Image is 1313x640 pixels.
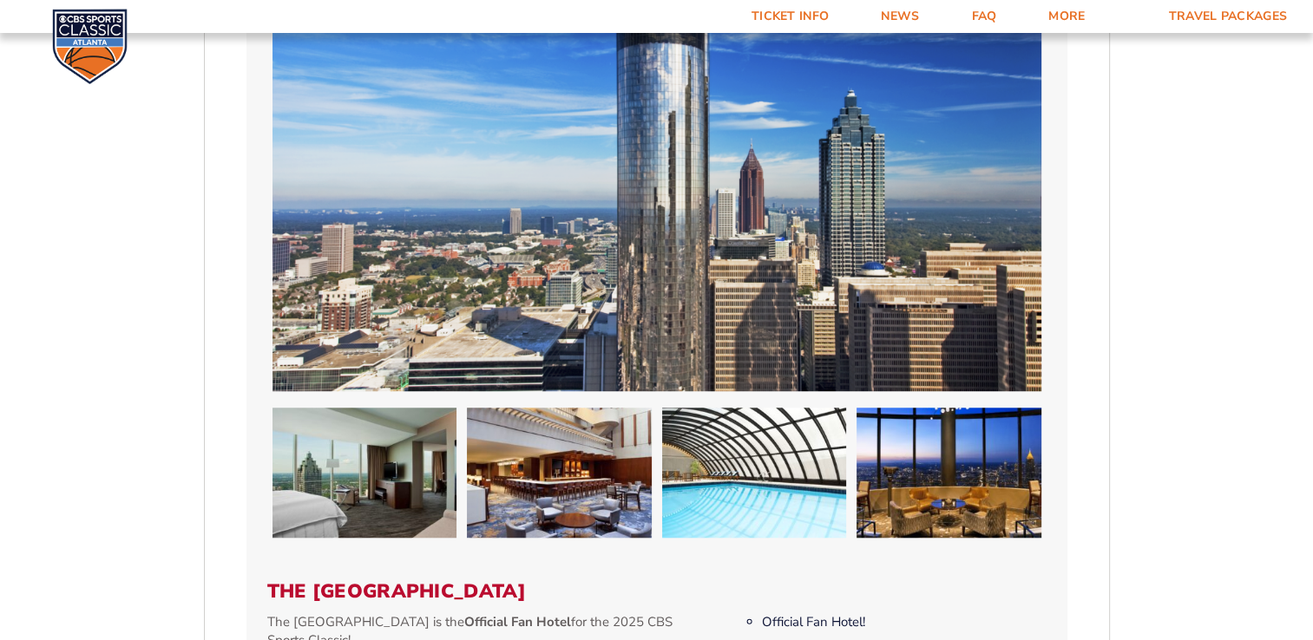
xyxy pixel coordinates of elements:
h3: The [GEOGRAPHIC_DATA] [267,580,1047,603]
li: Official Fan Hotel! [762,613,1046,631]
img: The Westin Peachtree Plaza Atlanta [467,408,652,538]
img: The Westin Peachtree Plaza Atlanta [272,408,457,538]
img: The Westin Peachtree Plaza Atlanta [662,408,847,538]
img: CBS Sports Classic [52,9,128,84]
strong: Official Fan Hotel [464,613,571,630]
img: The Westin Peachtree Plaza Atlanta [857,408,1041,538]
